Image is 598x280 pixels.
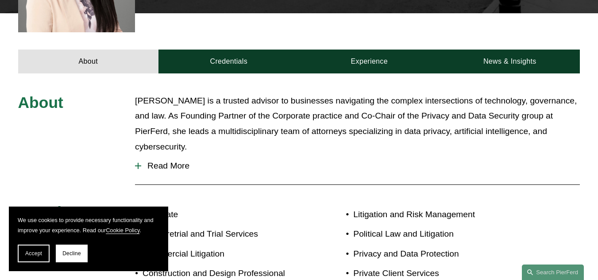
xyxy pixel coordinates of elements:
[62,250,81,257] span: Decline
[141,161,580,171] span: Read More
[135,93,580,155] p: [PERSON_NAME] is a trusted advisor to businesses navigating the complex intersections of technolo...
[143,207,299,222] p: Appellate
[299,50,440,74] a: Experience
[353,246,533,262] p: Privacy and Data Protection
[158,50,299,74] a: Credentials
[143,226,299,242] p: Civil Pretrial and Trial Services
[18,203,88,221] span: Practices
[106,227,139,234] a: Cookie Policy
[18,94,63,111] span: About
[440,50,580,74] a: News & Insights
[18,215,159,236] p: We use cookies to provide necessary functionality and improve your experience. Read our .
[9,207,168,271] section: Cookie banner
[522,265,584,280] a: Search this site
[25,250,42,257] span: Accept
[56,245,88,262] button: Decline
[353,226,533,242] p: Political Law and Litigation
[18,50,158,74] a: About
[135,154,580,177] button: Read More
[18,245,50,262] button: Accept
[353,207,533,222] p: Litigation and Risk Management
[143,246,299,262] p: Commercial Litigation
